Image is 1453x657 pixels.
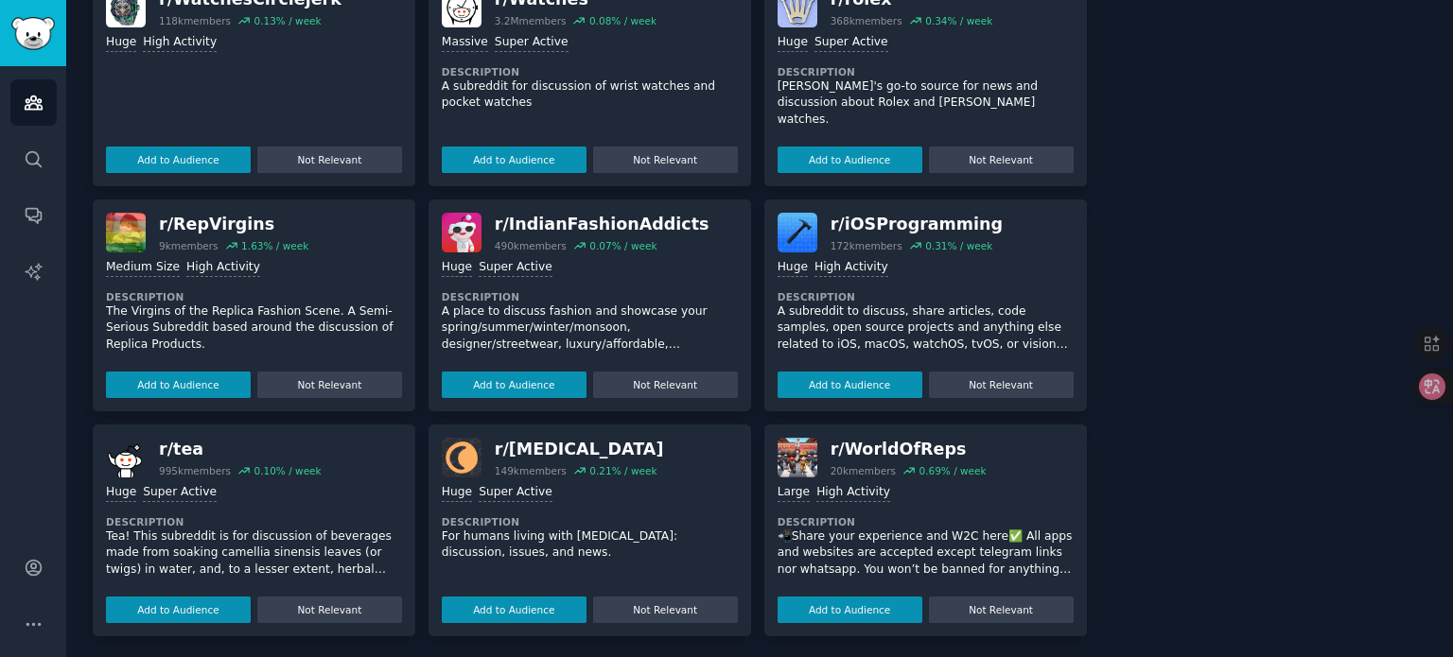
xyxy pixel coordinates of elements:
div: Huge [778,34,808,52]
div: Huge [778,259,808,277]
button: Add to Audience [778,147,922,173]
div: 118k members [159,14,231,27]
div: High Activity [186,259,260,277]
p: For humans living with [MEDICAL_DATA]: discussion, issues, and news. [442,528,738,562]
div: 149k members [495,464,567,477]
div: r/ WorldOfReps [831,438,987,461]
div: 0.69 % / week [919,464,986,477]
p: Tea! This subreddit is for discussion of beverages made from soaking camellia sinensis leaves (or... [106,528,402,579]
dt: Description [778,515,1074,528]
div: 0.10 % / week [254,464,321,477]
button: Not Relevant [593,372,738,398]
dt: Description [106,290,402,303]
p: 📲Share your experience and W2C here✅ All apps and websites are accepted except telegram links nor... [778,528,1074,579]
div: r/ IndianFashionAddicts [495,213,709,236]
div: 368k members [831,14,902,27]
dt: Description [778,290,1074,303]
img: tea [106,438,146,477]
button: Not Relevant [929,596,1074,623]
button: Not Relevant [593,596,738,623]
img: RepVirgins [106,213,146,252]
button: Add to Audience [778,596,922,623]
dt: Description [442,515,738,528]
button: Add to Audience [442,372,586,398]
div: 0.31 % / week [925,239,992,252]
p: A subreddit for discussion of wrist watches and pocket watches [442,78,738,112]
div: Super Active [143,484,217,502]
div: 0.08 % / week [589,14,656,27]
button: Add to Audience [106,147,251,173]
button: Not Relevant [257,372,402,398]
div: Medium Size [106,259,180,277]
div: 995k members [159,464,231,477]
div: 0.34 % / week [925,14,992,27]
div: 172k members [831,239,902,252]
dt: Description [778,65,1074,78]
div: High Activity [143,34,217,52]
div: Super Active [814,34,888,52]
div: 1.63 % / week [241,239,308,252]
button: Add to Audience [106,596,251,623]
button: Not Relevant [257,596,402,623]
div: High Activity [816,484,890,502]
p: A subreddit to discuss, share articles, code samples, open source projects and anything else rela... [778,303,1074,354]
div: Massive [442,34,488,52]
dt: Description [442,290,738,303]
div: r/ iOSProgramming [831,213,1003,236]
div: 0.07 % / week [589,239,656,252]
div: Huge [106,484,136,502]
button: Add to Audience [106,372,251,398]
img: IndianFashionAddicts [442,213,481,252]
div: Super Active [495,34,569,52]
div: 9k members [159,239,219,252]
div: Huge [442,484,472,502]
div: r/ [MEDICAL_DATA] [495,438,664,461]
div: 0.13 % / week [254,14,321,27]
img: GummySearch logo [11,17,55,50]
div: 490k members [495,239,567,252]
div: 20k members [831,464,896,477]
div: Huge [106,34,136,52]
div: r/ RepVirgins [159,213,308,236]
img: diabetes [442,438,481,477]
p: A place to discuss fashion and showcase your spring/summer/winter/monsoon, designer/streetwear, l... [442,303,738,354]
div: Super Active [479,484,552,502]
div: Large [778,484,810,502]
div: r/ tea [159,438,322,461]
button: Add to Audience [442,596,586,623]
button: Not Relevant [929,372,1074,398]
button: Not Relevant [929,147,1074,173]
button: Not Relevant [593,147,738,173]
dt: Description [442,65,738,78]
div: 3.2M members [495,14,567,27]
img: iOSProgramming [778,213,817,252]
button: Not Relevant [257,147,402,173]
dt: Description [106,515,402,528]
button: Add to Audience [442,147,586,173]
div: 0.21 % / week [589,464,656,477]
img: WorldOfReps [778,438,817,477]
p: The Virgins of the Replica Fashion Scene. A Semi-Serious Subreddit based around the discussion of... [106,303,402,354]
div: Super Active [479,259,552,277]
div: Huge [442,259,472,277]
p: [PERSON_NAME]'s go-to source for news and discussion about Rolex and [PERSON_NAME] watches. [778,78,1074,129]
div: High Activity [814,259,888,277]
button: Add to Audience [778,372,922,398]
